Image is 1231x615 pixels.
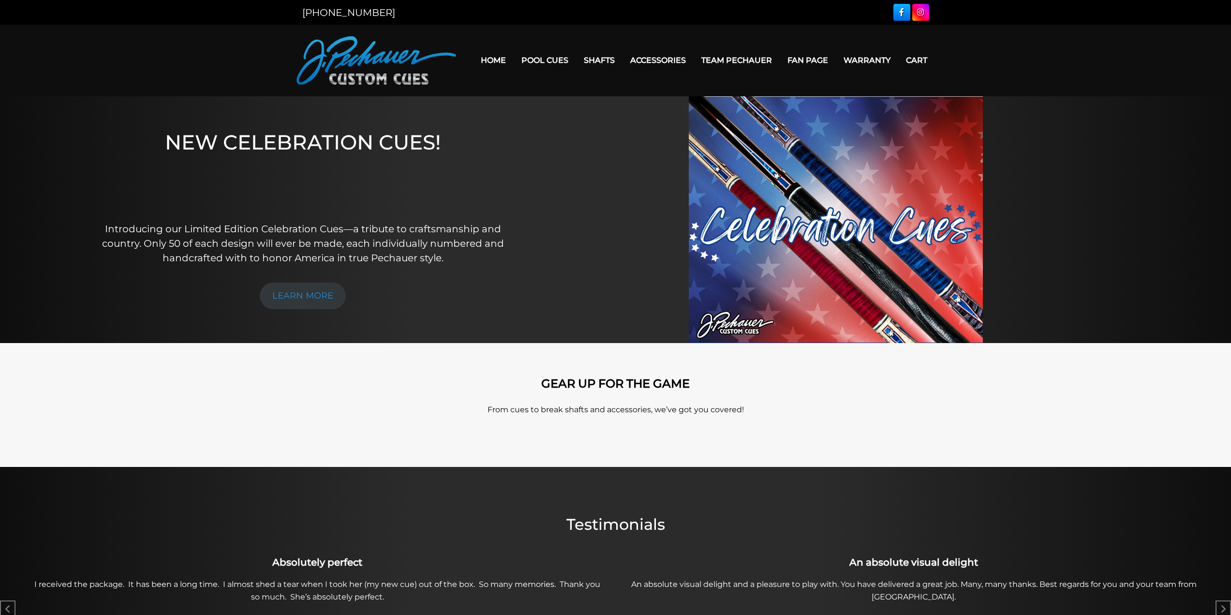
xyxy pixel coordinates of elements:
a: Cart [898,48,935,73]
a: Shafts [576,48,623,73]
a: Home [473,48,514,73]
h3: Absolutely perfect [25,555,610,570]
p: I received the package. It has been a long time. I almost shed a tear when I took her (my new cue... [25,578,610,603]
a: [PHONE_NUMBER] [302,7,395,18]
h3: An absolute visual delight [621,555,1207,570]
a: Fan Page [780,48,836,73]
a: Accessories [623,48,694,73]
p: An absolute visual delight and a pleasure to play with. You have delivered a great job. Many, man... [621,578,1207,603]
p: Introducing our Limited Edition Celebration Cues—a tribute to craftsmanship and country. Only 50 ... [97,222,509,265]
a: Team Pechauer [694,48,780,73]
img: Pechauer Custom Cues [297,36,456,85]
strong: GEAR UP FOR THE GAME [541,376,690,390]
a: Pool Cues [514,48,576,73]
h1: NEW CELEBRATION CUES! [97,130,509,208]
p: From cues to break shafts and accessories, we’ve got you covered! [340,404,891,416]
a: LEARN MORE [260,283,346,309]
a: Warranty [836,48,898,73]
